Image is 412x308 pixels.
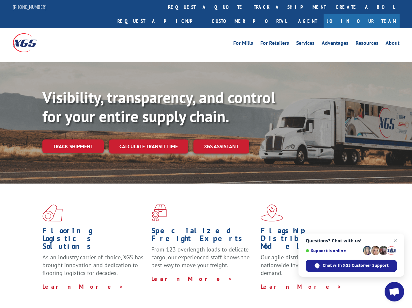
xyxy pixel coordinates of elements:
span: Support is online [306,248,360,253]
img: xgs-icon-total-supply-chain-intelligence-red [42,204,63,221]
span: Our agile distribution network gives you nationwide inventory management on demand. [261,253,363,277]
img: xgs-icon-focused-on-flooring-red [151,204,167,221]
a: Advantages [322,41,348,48]
a: For Retailers [260,41,289,48]
a: Calculate transit time [109,139,188,154]
h1: Flooring Logistics Solutions [42,227,146,253]
a: Join Our Team [324,14,400,28]
a: Customer Portal [207,14,292,28]
span: As an industry carrier of choice, XGS has brought innovation and dedication to flooring logistics... [42,253,144,277]
p: From 123 overlength loads to delicate cargo, our experienced staff knows the best way to move you... [151,246,255,275]
a: Open chat [385,282,404,301]
b: Visibility, transparency, and control for your entire supply chain. [42,87,275,126]
img: xgs-icon-flagship-distribution-model-red [261,204,283,221]
a: Resources [356,41,378,48]
a: Agent [292,14,324,28]
h1: Specialized Freight Experts [151,227,255,246]
span: Chat with XGS Customer Support [306,260,397,272]
a: Learn More > [151,275,233,283]
a: Track shipment [42,139,104,153]
span: Questions? Chat with us! [306,238,397,243]
a: XGS ASSISTANT [193,139,249,154]
a: Services [296,41,314,48]
a: Request a pickup [113,14,207,28]
a: [PHONE_NUMBER] [13,4,47,10]
a: About [386,41,400,48]
a: Learn More > [261,283,342,290]
h1: Flagship Distribution Model [261,227,365,253]
span: Chat with XGS Customer Support [323,263,389,268]
a: For Mills [233,41,253,48]
a: Learn More > [42,283,124,290]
